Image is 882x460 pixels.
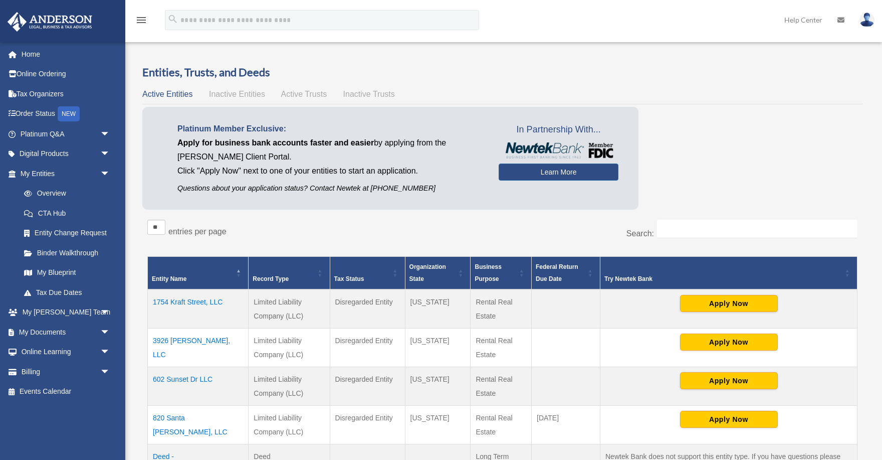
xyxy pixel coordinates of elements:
td: Rental Real Estate [471,329,532,367]
span: Record Type [253,275,289,282]
td: 820 Santa [PERSON_NAME], LLC [148,406,249,444]
button: Apply Now [680,411,778,428]
span: Apply for business bank accounts faster and easier [177,138,374,147]
p: Questions about your application status? Contact Newtek at [PHONE_NUMBER] [177,182,484,195]
a: Digital Productsarrow_drop_down [7,144,125,164]
span: Active Trusts [281,90,327,98]
td: Disregarded Entity [330,367,405,406]
td: Rental Real Estate [471,406,532,444]
a: Home [7,44,125,64]
a: Binder Walkthrough [14,243,120,263]
span: Entity Name [152,275,186,282]
a: Online Ordering [7,64,125,84]
span: arrow_drop_down [100,362,120,382]
td: 1754 Kraft Street, LLC [148,289,249,329]
i: menu [135,14,147,26]
th: Federal Return Due Date: Activate to sort [532,257,600,290]
p: by applying from the [PERSON_NAME] Client Portal. [177,136,484,164]
span: Inactive Entities [209,90,265,98]
a: menu [135,18,147,26]
a: Platinum Q&Aarrow_drop_down [7,124,125,144]
span: arrow_drop_down [100,302,120,323]
td: [US_STATE] [405,289,471,329]
img: Anderson Advisors Platinum Portal [5,12,95,32]
label: Search: [626,229,654,238]
td: [DATE] [532,406,600,444]
th: Business Purpose: Activate to sort [471,257,532,290]
a: Online Learningarrow_drop_down [7,342,125,362]
button: Apply Now [680,334,778,351]
td: Rental Real Estate [471,367,532,406]
td: [US_STATE] [405,329,471,367]
h3: Entities, Trusts, and Deeds [142,65,862,80]
img: NewtekBankLogoSM.png [504,142,613,159]
td: Disregarded Entity [330,329,405,367]
span: arrow_drop_down [100,322,120,343]
td: Disregarded Entity [330,406,405,444]
td: 3926 [PERSON_NAME], LLC [148,329,249,367]
td: Limited Liability Company (LLC) [249,406,330,444]
p: Platinum Member Exclusive: [177,122,484,136]
a: My [PERSON_NAME] Teamarrow_drop_down [7,302,125,323]
td: 602 Sunset Dr LLC [148,367,249,406]
span: In Partnership With... [499,122,618,138]
a: Learn More [499,164,618,181]
a: My Entitiesarrow_drop_down [7,164,120,184]
th: Entity Name: Activate to invert sorting [148,257,249,290]
button: Apply Now [680,295,778,312]
a: Events Calendar [7,382,125,402]
img: User Pic [859,13,874,27]
label: entries per page [168,227,227,236]
td: Limited Liability Company (LLC) [249,367,330,406]
a: Entity Change Request [14,223,120,243]
p: Click "Apply Now" next to one of your entities to start an application. [177,164,484,178]
a: CTA Hub [14,203,120,223]
a: Billingarrow_drop_down [7,362,125,382]
a: Order StatusNEW [7,104,125,124]
button: Apply Now [680,372,778,389]
span: Tax Status [334,275,364,282]
a: Tax Due Dates [14,282,120,302]
td: Limited Liability Company (LLC) [249,329,330,367]
span: arrow_drop_down [100,164,120,184]
span: arrow_drop_down [100,124,120,144]
th: Organization State: Activate to sort [405,257,471,290]
div: Try Newtek Bank [604,273,842,285]
a: Tax Organizers [7,84,125,104]
td: Limited Liability Company (LLC) [249,289,330,329]
a: My Blueprint [14,263,120,283]
td: [US_STATE] [405,406,471,444]
div: NEW [58,106,80,121]
td: Disregarded Entity [330,289,405,329]
span: Active Entities [142,90,192,98]
a: Overview [14,184,115,204]
span: arrow_drop_down [100,342,120,363]
td: [US_STATE] [405,367,471,406]
span: Inactive Trusts [343,90,395,98]
span: arrow_drop_down [100,144,120,165]
th: Tax Status: Activate to sort [330,257,405,290]
i: search [167,14,178,25]
td: Rental Real Estate [471,289,532,329]
a: My Documentsarrow_drop_down [7,322,125,342]
th: Try Newtek Bank : Activate to sort [600,257,857,290]
span: Organization State [409,263,446,282]
span: Business Purpose [475,263,501,282]
span: Federal Return Due Date [536,263,578,282]
th: Record Type: Activate to sort [249,257,330,290]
